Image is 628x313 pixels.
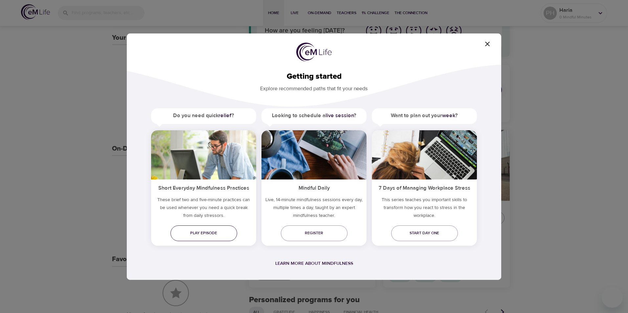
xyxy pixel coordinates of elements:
[137,72,491,81] h2: Getting started
[261,179,367,196] h5: Mindful Daily
[281,225,348,241] a: Register
[261,196,367,222] p: Live, 14-minute mindfulness sessions every day, multiple times a day, taught by an expert mindful...
[137,81,491,93] p: Explore recommended paths that fit your needs
[286,230,342,237] span: Register
[391,225,458,241] a: Start day one
[261,108,367,123] h5: Looking to schedule a ?
[151,196,256,222] h5: These brief two and five-minute practices can be used whenever you need a quick break from daily ...
[151,130,256,179] img: ims
[218,112,232,119] a: relief
[372,108,477,123] h5: Want to plan out your ?
[151,179,256,196] h5: Short Everyday Mindfulness Practices
[261,130,367,179] img: ims
[442,112,455,119] a: week
[372,130,477,179] img: ims
[296,43,332,62] img: logo
[372,196,477,222] p: This series teaches you important skills to transform how you react to stress in the workplace.
[151,108,256,123] h5: Do you need quick ?
[170,225,237,241] a: Play episode
[325,112,354,119] a: live session
[275,261,353,266] a: Learn more about mindfulness
[396,230,453,237] span: Start day one
[372,179,477,196] h5: 7 Days of Managing Workplace Stress
[176,230,232,237] span: Play episode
